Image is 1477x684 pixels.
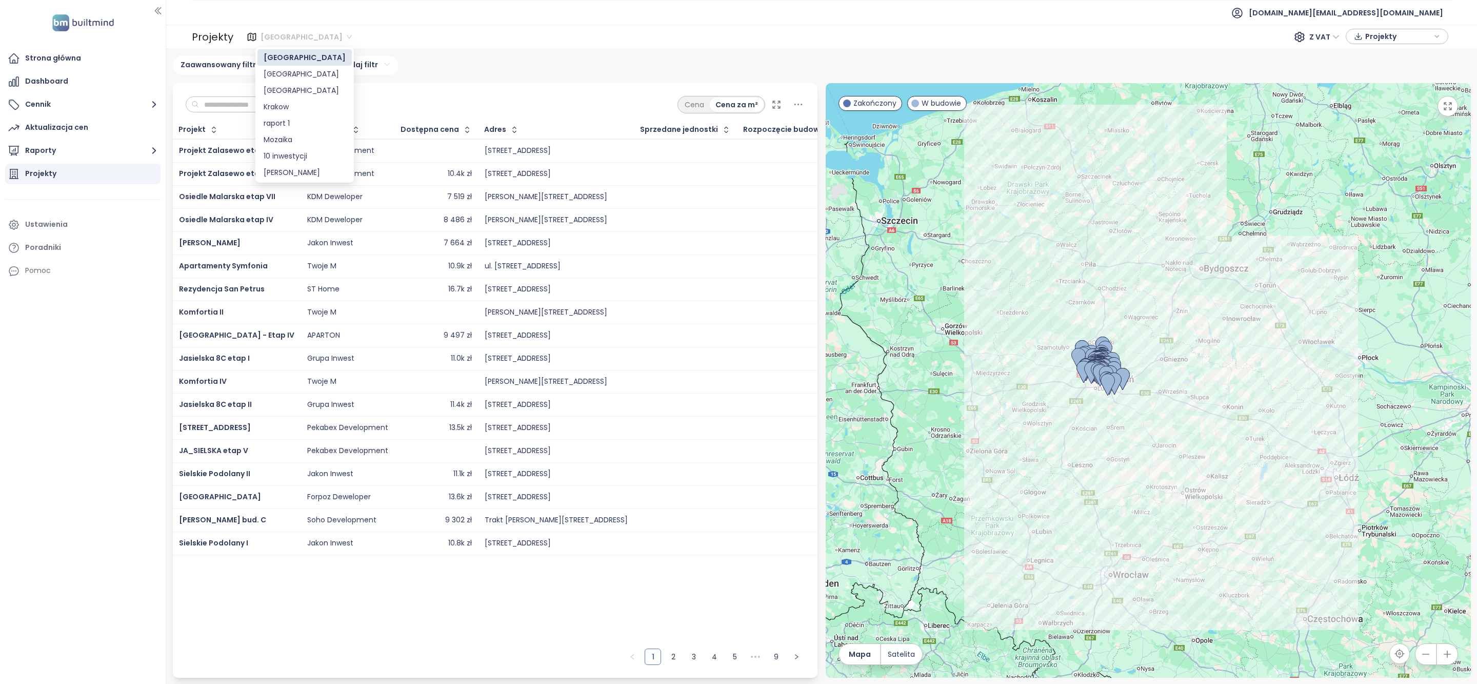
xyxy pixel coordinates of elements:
[179,376,227,386] a: Komfortia IV
[485,354,551,363] div: [STREET_ADDRESS]
[257,66,352,82] div: Łódź
[686,649,702,665] a: 3
[264,134,346,145] div: Mozaika
[793,654,800,660] span: right
[264,150,346,162] div: 10 inwestycji
[179,214,273,225] a: Osiedle Malarska etap IV
[307,470,353,479] div: Jakon Inwest
[179,330,294,340] a: [GEOGRAPHIC_DATA] - Etap IV
[179,307,224,317] a: Komfortia II
[485,146,551,155] div: [STREET_ADDRESS]
[645,649,661,665] a: 1
[178,126,206,133] div: Projekt
[853,97,896,109] span: Zakończony
[922,97,961,109] span: W budowie
[264,101,346,112] div: Krakow
[629,654,635,660] span: left
[307,285,340,294] div: ST Home
[484,126,506,133] div: Adres
[179,353,250,363] a: Jasielska 8C etap I
[485,400,551,409] div: [STREET_ADDRESS]
[679,97,710,112] div: Cena
[179,492,261,502] a: [GEOGRAPHIC_DATA]
[666,649,681,665] a: 2
[645,649,661,665] li: 1
[257,82,352,99] div: Warszawa
[179,538,248,548] span: Sielskie Podolany I
[444,331,472,340] div: 9 497 zł
[264,85,346,96] div: [GEOGRAPHIC_DATA]
[444,239,472,248] div: 7 664 zł
[179,145,270,155] a: Projekt Zalasewo etap II
[257,148,352,164] div: 10 inwestycji
[257,49,352,66] div: Poznań
[743,126,824,133] div: Rozpoczęcie budowy
[307,354,354,363] div: Grupa Inwest
[307,493,371,502] div: Forpoz Deweloper
[747,649,764,665] li: Następne 5 stron
[1365,29,1431,44] span: Projekty
[710,97,764,112] div: Cena za m²
[5,94,161,115] button: Cennik
[179,422,251,433] a: [STREET_ADDRESS]
[179,284,265,294] span: Rezydencja San Petrus
[5,48,161,69] a: Strona główna
[448,285,472,294] div: 16.7k zł
[25,218,68,231] div: Ustawienia
[448,169,472,179] div: 10.4k zł
[768,649,784,665] li: 9
[307,423,388,433] div: Pekabex Development
[25,264,51,277] div: Pomoc
[25,167,56,180] div: Projekty
[25,75,68,88] div: Dashboard
[1249,1,1443,25] span: [DOMAIN_NAME][EMAIL_ADDRESS][DOMAIN_NAME]
[727,649,743,665] li: 5
[307,192,363,202] div: KDM Deweloper
[5,214,161,235] a: Ustawienia
[257,131,352,148] div: Mozaika
[624,649,641,665] button: left
[179,515,266,525] a: [PERSON_NAME] bud. C
[192,27,233,47] div: Projekty
[318,56,398,75] div: Dodaj filtr
[307,308,336,317] div: Twoje M
[788,649,805,665] li: Następna strona
[257,115,352,131] div: raport 1
[307,516,376,525] div: Soho Development
[727,649,743,665] a: 5
[179,168,272,179] span: Projekt Zalasewo etap III
[707,649,722,665] a: 4
[485,169,551,179] div: [STREET_ADDRESS]
[179,191,275,202] span: Osiedle Malarska etap VII
[179,399,252,409] a: Jasielska 8C etap II
[179,261,268,271] a: Apartamenty Symfonia
[179,445,248,456] a: JA_SIELSKA etap V
[1309,29,1340,45] span: Z VAT
[264,167,346,178] div: [PERSON_NAME]
[179,238,241,248] span: [PERSON_NAME]
[307,400,354,409] div: Grupa Inwest
[849,649,871,660] span: Mapa
[448,539,472,548] div: 10.8k zł
[485,470,551,479] div: [STREET_ADDRESS]
[485,539,551,548] div: [STREET_ADDRESS]
[257,99,352,115] div: Krakow
[686,649,702,665] li: 3
[447,192,472,202] div: 7 519 zł
[453,470,472,479] div: 11.1k zł
[485,262,561,271] div: ul. [STREET_ADDRESS]
[307,262,336,271] div: Twoje M
[485,446,551,456] div: [STREET_ADDRESS]
[485,239,551,248] div: [STREET_ADDRESS]
[485,192,607,202] div: [PERSON_NAME][STREET_ADDRESS]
